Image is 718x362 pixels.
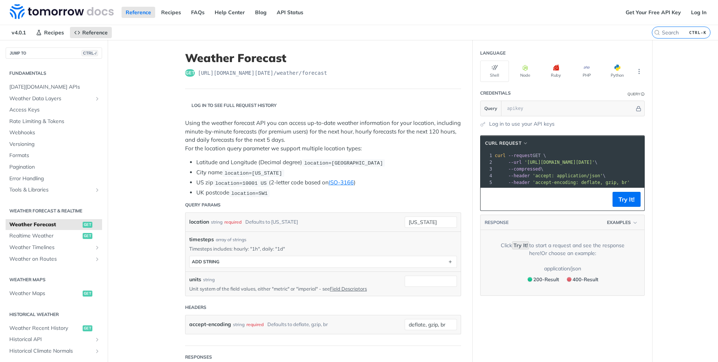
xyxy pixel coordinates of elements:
span: https://api.tomorrow.io/v4/weather/forecast [198,69,327,77]
span: Historical Climate Normals [9,347,92,355]
span: Rate Limiting & Tokens [9,118,100,125]
a: Recipes [157,7,185,18]
div: 2 [481,159,493,166]
button: cURL Request [482,139,531,147]
button: Show subpages for Historical Climate Normals [94,348,100,354]
h2: Fundamentals [6,70,102,77]
a: Versioning [6,139,102,150]
a: Error Handling [6,173,102,184]
div: Defaults to [US_STATE] [245,217,298,227]
a: Formats [6,150,102,161]
button: Hide [635,105,642,112]
span: 200 - Result [533,276,559,282]
button: Show subpages for Weather on Routes [94,256,100,262]
a: Tools & LibrariesShow subpages for Tools & Libraries [6,184,102,196]
a: Weather TimelinesShow subpages for Weather Timelines [6,242,102,253]
span: 400 - Result [573,276,598,282]
button: Show subpages for Historical API [94,337,100,343]
div: application/json [544,265,581,273]
div: Log in to see full request history [185,102,277,109]
div: Defaults to deflate, gzip, br [267,319,328,330]
div: Language [480,50,506,56]
button: Python [603,61,632,82]
div: required [246,319,264,330]
span: get [185,69,195,77]
button: Show subpages for Weather Timelines [94,245,100,251]
li: Latitude and Longitude (Decimal degree) [196,158,461,167]
img: Tomorrow.io Weather API Docs [10,4,114,19]
button: RESPONSE [484,219,509,226]
span: Webhooks [9,129,100,136]
a: Webhooks [6,127,102,138]
button: Ruby [541,61,570,82]
a: Get Your Free API Key [622,7,685,18]
a: Recipes [32,27,68,38]
div: 1 [481,152,493,159]
svg: Search [654,30,660,36]
span: Examples [607,219,631,226]
span: Weather Maps [9,290,81,297]
a: [DATE][DOMAIN_NAME] APIs [6,82,102,93]
button: Copy to clipboard [484,194,495,205]
button: ADD string [190,256,457,267]
a: Field Descriptors [330,286,367,292]
a: Log in to use your API keys [489,120,555,128]
span: curl [495,153,506,158]
span: Reference [82,29,108,36]
span: get [83,222,92,228]
li: City name [196,168,461,177]
span: Historical API [9,336,92,343]
div: QueryInformation [628,91,645,97]
a: Blog [251,7,271,18]
a: Reference [70,27,112,38]
label: location [189,217,209,227]
span: location=10001 US [215,180,267,186]
span: --request [508,153,533,158]
div: Query [628,91,640,97]
div: string [203,276,215,283]
a: Access Keys [6,104,102,116]
a: Historical Climate NormalsShow subpages for Historical Climate Normals [6,346,102,357]
span: timesteps [189,236,214,243]
div: Query Params [185,202,221,208]
a: Reference [122,7,155,18]
a: Weather Mapsget [6,288,102,299]
span: Error Handling [9,175,100,182]
h2: Weather Maps [6,276,102,283]
a: Weather Forecastget [6,219,102,230]
span: Weather Recent History [9,325,81,332]
div: 5 [481,179,493,186]
div: Credentials [480,90,511,96]
button: JUMP TOCTRL-/ [6,47,102,59]
div: array of strings [216,236,246,243]
span: --header [508,173,530,178]
h2: Weather Forecast & realtime [6,208,102,214]
a: Pagination [6,162,102,173]
kbd: CTRL-K [687,29,708,36]
span: Weather Forecast [9,221,81,228]
span: Pagination [9,163,100,171]
div: string [233,319,245,330]
li: UK postcode [196,188,461,197]
span: Formats [9,152,100,159]
a: FAQs [187,7,209,18]
button: Query [481,101,501,116]
span: Query [484,105,497,112]
div: required [224,217,242,227]
span: Weather Timelines [9,244,92,251]
span: Realtime Weather [9,232,81,240]
a: Historical APIShow subpages for Historical API [6,334,102,345]
div: 4 [481,172,493,179]
button: Show subpages for Tools & Libraries [94,187,100,193]
label: accept-encoding [189,319,231,330]
span: --url [508,160,522,165]
div: Click to start a request and see the response here! Or choose an example: [492,242,633,257]
input: apikey [503,101,635,116]
button: 400400-Result [563,274,601,284]
button: Try It! [613,192,641,207]
div: Responses [185,354,212,361]
p: Timesteps includes: hourly: "1h", daily: "1d" [189,245,457,252]
span: Versioning [9,141,100,148]
span: '[URL][DOMAIN_NAME][DATE]' [524,160,595,165]
span: cURL Request [485,140,521,147]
